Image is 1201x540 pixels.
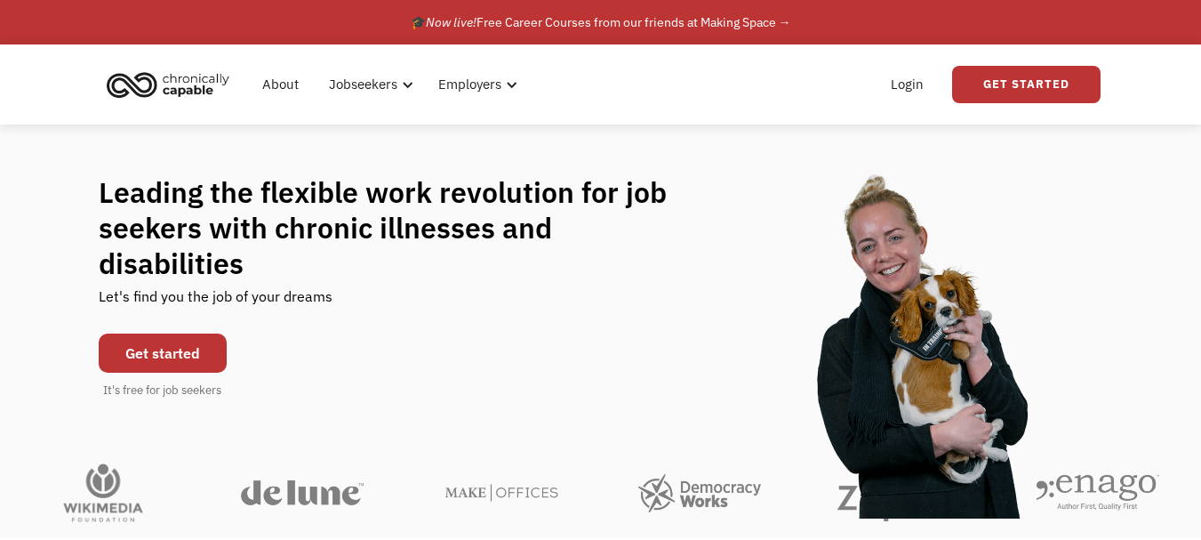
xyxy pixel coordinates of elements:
[952,66,1101,103] a: Get Started
[99,174,701,281] h1: Leading the flexible work revolution for job seekers with chronic illnesses and disabilities
[329,74,397,95] div: Jobseekers
[99,281,332,325] div: Let's find you the job of your dreams
[428,56,523,113] div: Employers
[101,65,235,104] img: Chronically Capable logo
[101,65,243,104] a: home
[411,12,791,33] div: 🎓 Free Career Courses from our friends at Making Space →
[252,56,309,113] a: About
[103,382,221,399] div: It's free for job seekers
[99,334,227,373] a: Get started
[880,56,934,113] a: Login
[426,14,476,30] em: Now live!
[318,56,419,113] div: Jobseekers
[438,74,501,95] div: Employers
